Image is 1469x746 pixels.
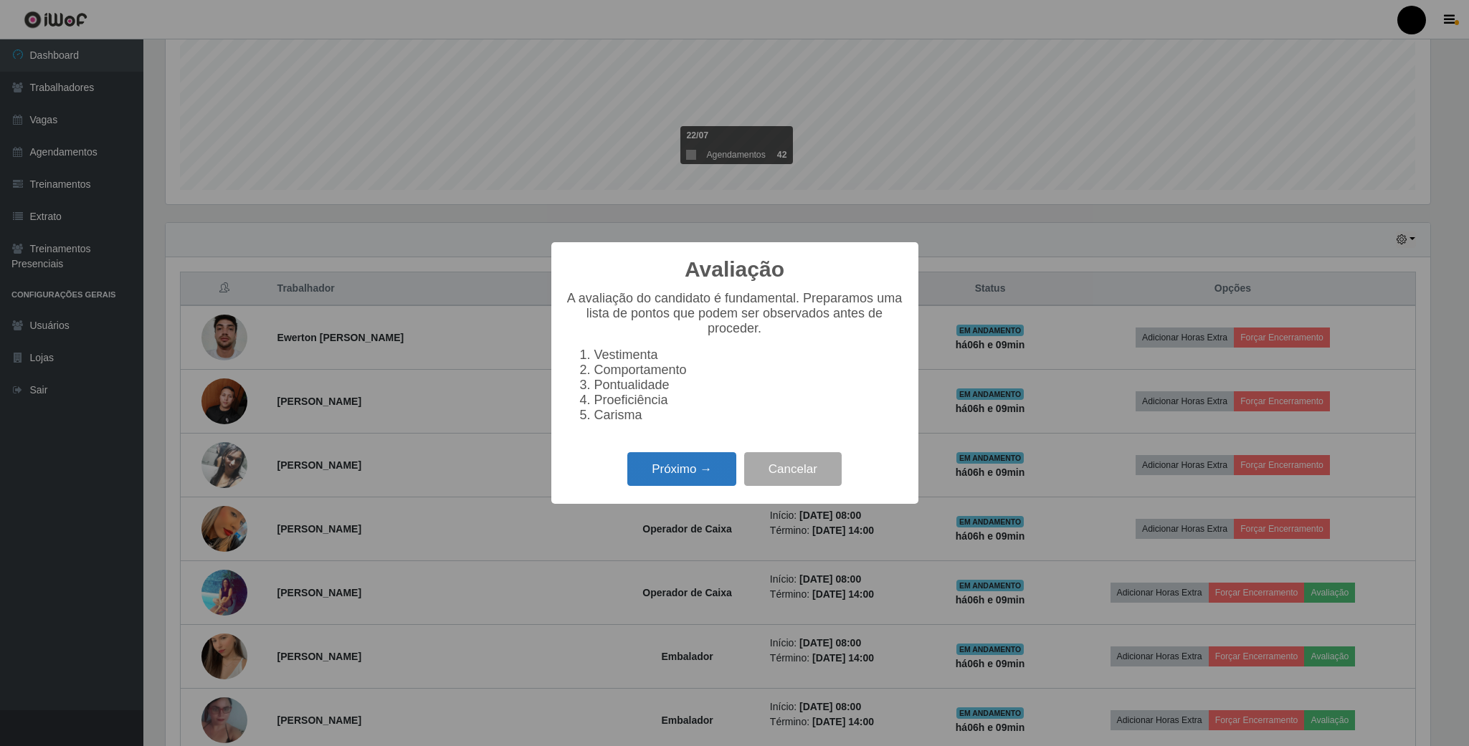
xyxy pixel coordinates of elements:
[594,348,904,363] li: Vestimenta
[594,393,904,408] li: Proeficiência
[744,452,842,486] button: Cancelar
[594,408,904,423] li: Carisma
[685,257,784,282] h2: Avaliação
[566,291,904,336] p: A avaliação do candidato é fundamental. Preparamos uma lista de pontos que podem ser observados a...
[594,363,904,378] li: Comportamento
[594,378,904,393] li: Pontualidade
[627,452,736,486] button: Próximo →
